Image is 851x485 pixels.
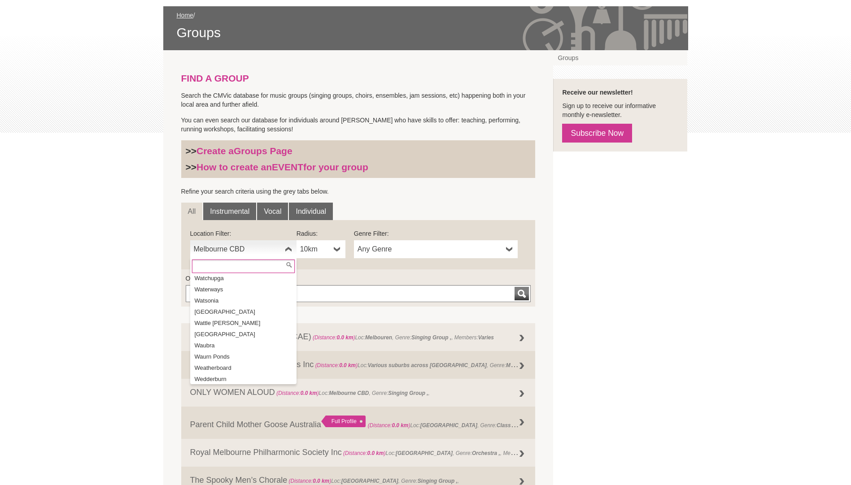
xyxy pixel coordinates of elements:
p: Sign up to receive our informative monthly e-newsletter. [562,101,678,119]
span: Loc: , Genre: , [314,360,571,369]
a: Royal Melbourne Philharmonic Society Inc (Distance:0.0 km)Loc:[GEOGRAPHIC_DATA], Genre:Orchestra ... [181,439,536,467]
span: 10km [300,244,330,255]
li: Wattle [PERSON_NAME] [192,317,297,329]
a: ONLY WOMEN ALOUD (Distance:0.0 km)Loc:Melbourne CBD, Genre:Singing Group ,, [181,379,536,407]
a: Create aGroups Page [196,146,292,156]
strong: 0.0 km [336,334,353,341]
span: (Distance: ) [313,334,355,341]
li: Waurn Ponds [192,351,297,362]
a: Instrumental [203,203,256,221]
span: Loc: , Genre: , [275,390,430,396]
label: Or find a Group by Keywords [186,274,531,283]
span: (Distance: ) [343,450,386,456]
strong: [GEOGRAPHIC_DATA] [420,422,477,429]
a: Melbourne CBD [190,240,297,258]
h3: >> [186,161,531,173]
span: (Distance: ) [315,362,358,368]
p: Refine your search criteria using the grey tabs below. [181,187,536,196]
li: [GEOGRAPHIC_DATA] [192,306,297,317]
a: Groups [553,50,687,65]
span: Loc: , Genre: , [287,478,459,484]
a: Subscribe Now [562,124,632,143]
strong: Singing Group , [418,478,458,484]
strong: Varies [478,334,494,341]
label: Genre Filter: [354,229,518,238]
span: Melbourne CBD [194,244,281,255]
strong: Class Workshop , [497,420,541,429]
li: [GEOGRAPHIC_DATA] [192,329,297,340]
h3: >> [186,145,531,157]
li: Watchupga [192,273,297,284]
p: Search the CMVic database for music groups (singing groups, choirs, ensembles, jam sessions, etc)... [181,91,536,109]
strong: 0.0 km [367,450,384,456]
span: Groups [177,24,675,41]
a: Centre For Adult Education (CAE) (Distance:0.0 km)Loc:Melbouren, Genre:Singing Group ,, Members:V... [181,323,536,351]
div: / [177,11,675,41]
strong: Groups Page [234,146,292,156]
a: 10km [297,240,345,258]
span: Loc: , Genre: , [368,420,543,429]
strong: 0.0 km [301,390,317,396]
strong: Orchestra , [472,450,500,456]
a: Individual [289,203,333,221]
strong: [GEOGRAPHIC_DATA] [341,478,398,484]
label: Location Filter: [190,229,297,238]
strong: Various suburbs across [GEOGRAPHIC_DATA] [368,362,487,368]
strong: 160 [527,450,536,456]
strong: 0.0 km [313,478,329,484]
strong: Singing Group , [388,390,428,396]
li: Wedderburn [192,373,297,385]
a: Parent Child Mother Goose Australia Full Profile (Distance:0.0 km)Loc:[GEOGRAPHIC_DATA], Genre:Cl... [181,407,536,439]
strong: Melbouren [365,334,392,341]
strong: 0.0 km [339,362,356,368]
strong: [GEOGRAPHIC_DATA] [396,450,453,456]
strong: Melbourne CBD [329,390,369,396]
strong: 0.0 km [392,422,408,429]
span: (Distance: ) [276,390,319,396]
a: All [181,203,203,221]
a: Any Genre [354,240,518,258]
a: How to create anEVENTfor your group [196,162,368,172]
strong: Music Session (regular) , [506,360,569,369]
span: Loc: , Genre: , Members: [311,334,494,341]
strong: FIND A GROUP [181,73,249,83]
label: Radius: [297,229,345,238]
span: Loc: , Genre: , Members: [342,448,536,457]
span: Any Genre [358,244,502,255]
a: Vocal [257,203,288,221]
p: You can even search our database for individuals around [PERSON_NAME] who have skills to offer: t... [181,116,536,134]
li: Weatherboard [192,362,297,373]
strong: Receive our newsletter! [562,89,633,96]
li: Waubra [192,340,297,351]
span: (Distance: ) [368,422,410,429]
strong: Singing Group , [411,334,451,341]
span: (Distance: ) [289,478,332,484]
a: Home [177,12,193,19]
li: Waterways [192,284,297,295]
div: Full Profile [321,416,366,427]
a: Friends of the Team of Pianists Inc (Distance:0.0 km)Loc:Various suburbs across [GEOGRAPHIC_DATA]... [181,351,536,379]
li: Watsonia [192,295,297,306]
strong: EVENT [272,162,303,172]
